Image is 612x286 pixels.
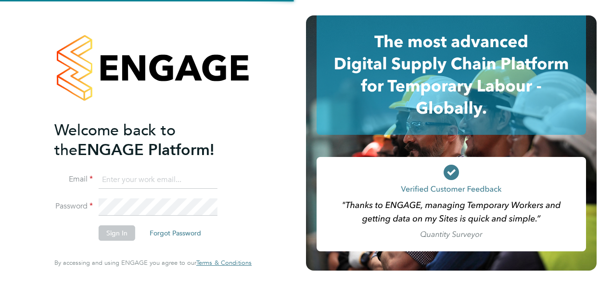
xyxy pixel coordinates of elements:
[54,121,176,159] span: Welcome back to the
[196,259,252,267] a: Terms & Conditions
[99,171,217,189] input: Enter your work email...
[196,259,252,267] span: Terms & Conditions
[99,225,135,241] button: Sign In
[54,259,252,267] span: By accessing and using ENGAGE you agree to our
[54,120,242,160] h2: ENGAGE Platform!
[142,225,209,241] button: Forgot Password
[54,174,93,184] label: Email
[54,201,93,211] label: Password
